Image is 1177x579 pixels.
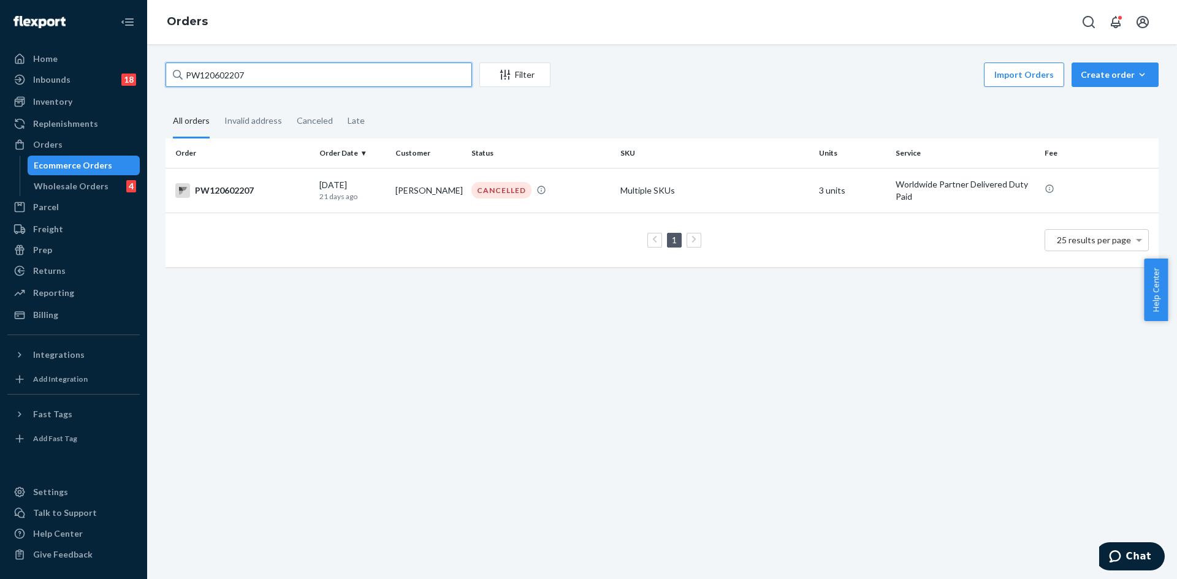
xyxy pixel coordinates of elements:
div: Replenishments [33,118,98,130]
div: All orders [173,105,210,138]
a: Parcel [7,197,140,217]
td: 3 units [814,168,890,213]
button: Close Navigation [115,10,140,34]
button: Talk to Support [7,503,140,523]
img: Flexport logo [13,16,66,28]
a: Wholesale Orders4 [28,176,140,196]
div: Help Center [33,528,83,540]
div: Talk to Support [33,507,97,519]
div: [DATE] [319,179,386,202]
th: Order [166,138,314,168]
div: Reporting [33,287,74,299]
span: 25 results per page [1057,235,1131,245]
div: Settings [33,486,68,498]
button: Help Center [1144,259,1168,321]
button: Give Feedback [7,545,140,564]
th: SKU [615,138,814,168]
div: Ecommerce Orders [34,159,112,172]
button: Open account menu [1130,10,1155,34]
div: Freight [33,223,63,235]
a: Inventory [7,92,140,112]
a: Reporting [7,283,140,303]
div: Invalid address [224,105,282,137]
button: Import Orders [984,62,1064,87]
td: Multiple SKUs [615,168,814,213]
a: Settings [7,482,140,502]
div: 4 [126,180,136,192]
div: Filter [480,69,550,81]
a: Add Fast Tag [7,429,140,448]
button: Integrations [7,345,140,365]
button: Create order [1072,62,1159,87]
div: Inventory [33,96,72,108]
a: Inbounds18 [7,70,140,89]
div: Inbounds [33,74,70,86]
div: Integrations [33,349,85,361]
a: Freight [7,219,140,239]
div: PW120602207 [175,183,310,198]
th: Fee [1040,138,1159,168]
a: Billing [7,305,140,325]
button: Fast Tags [7,404,140,424]
a: Home [7,49,140,69]
a: Page 1 is your current page [669,235,679,245]
a: Prep [7,240,140,260]
ol: breadcrumbs [157,4,218,40]
div: Add Fast Tag [33,433,77,444]
th: Status [467,138,615,168]
a: Ecommerce Orders [28,156,140,175]
div: Customer [395,148,462,158]
div: Wholesale Orders [34,180,109,192]
a: Returns [7,261,140,281]
th: Service [891,138,1040,168]
a: Help Center [7,524,140,543]
p: Worldwide Partner Delivered Duty Paid [896,178,1035,203]
div: Late [348,105,365,137]
button: Open Search Box [1076,10,1101,34]
div: Prep [33,244,52,256]
button: Filter [479,62,550,87]
div: 18 [121,74,136,86]
a: Replenishments [7,114,140,134]
button: Open notifications [1103,10,1128,34]
div: Add Integration [33,374,88,384]
iframe: Opens a widget where you can chat to one of our agents [1099,542,1165,573]
div: Orders [33,138,63,151]
th: Units [814,138,890,168]
div: Give Feedback [33,548,93,561]
div: Parcel [33,201,59,213]
div: Returns [33,265,66,277]
a: Orders [7,135,140,154]
a: Add Integration [7,369,140,389]
div: Home [33,53,58,65]
p: 21 days ago [319,191,386,202]
div: Fast Tags [33,408,72,420]
a: Orders [167,15,208,28]
td: [PERSON_NAME] [390,168,467,213]
div: Create order [1081,69,1149,81]
div: CANCELLED [471,182,531,199]
div: Billing [33,309,58,321]
input: Search orders [166,62,472,87]
th: Order Date [314,138,390,168]
div: Canceled [297,105,333,137]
